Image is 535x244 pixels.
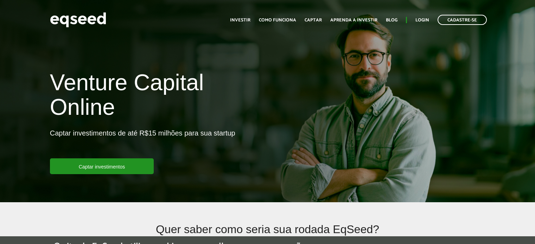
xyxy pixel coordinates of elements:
[305,18,322,22] a: Captar
[50,70,262,123] h1: Venture Capital Online
[415,18,429,22] a: Login
[386,18,397,22] a: Blog
[259,18,296,22] a: Como funciona
[50,129,235,158] p: Captar investimentos de até R$15 milhões para sua startup
[50,158,154,174] a: Captar investimentos
[230,18,250,22] a: Investir
[438,15,487,25] a: Cadastre-se
[50,11,106,29] img: EqSeed
[330,18,377,22] a: Aprenda a investir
